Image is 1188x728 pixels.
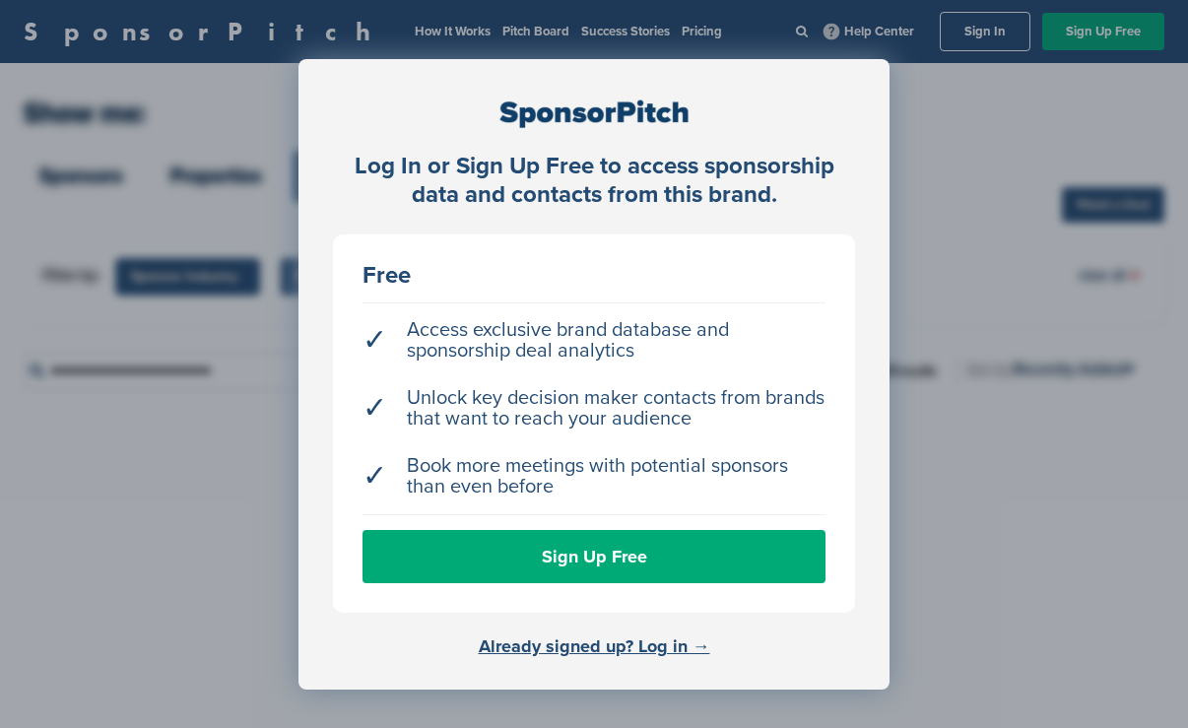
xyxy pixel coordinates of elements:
[363,446,825,507] li: Book more meetings with potential sponsors than even before
[363,466,387,487] span: ✓
[363,378,825,439] li: Unlock key decision maker contacts from brands that want to reach your audience
[363,264,825,288] div: Free
[363,398,387,419] span: ✓
[363,530,825,583] a: Sign Up Free
[479,635,710,657] a: Already signed up? Log in →
[333,153,855,210] div: Log In or Sign Up Free to access sponsorship data and contacts from this brand.
[363,330,387,351] span: ✓
[363,310,825,371] li: Access exclusive brand database and sponsorship deal analytics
